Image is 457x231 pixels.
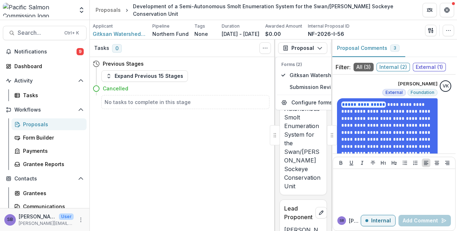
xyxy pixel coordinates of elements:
div: Victor Keong [443,84,449,89]
span: 9 [77,48,84,55]
button: More [77,216,85,224]
p: Northern Fund [152,30,189,38]
p: Tags [194,23,205,29]
a: Communications [11,201,87,212]
button: Toggle View Cancelled Tasks [259,42,271,54]
div: Communications [23,203,81,210]
p: Applicant [93,23,113,29]
p: [DATE] - [DATE] [222,30,259,38]
a: Form Builder [11,132,87,143]
div: Sascha Bendt [7,217,13,222]
button: Align Center [433,159,441,167]
button: Align Right [443,159,452,167]
div: Development of a Semi-Autonomous Smolt Enumeration System for the Swan/[PERSON_NAME] Sockeye Cons... [133,3,411,18]
span: External [386,90,403,95]
button: Expand Previous 15 Stages [101,70,188,82]
p: Duration [222,23,240,29]
a: Proposals [11,118,87,130]
a: Tasks [11,89,87,101]
div: Proposals [96,6,121,14]
div: Tasks [23,91,81,99]
button: Open Contacts [3,173,87,184]
span: External ( 1 ) [413,63,446,71]
p: Pipeline [152,23,170,29]
p: [PERSON_NAME][EMAIL_ADDRESS][DOMAIN_NAME] [19,220,74,227]
button: Bullet List [401,159,409,167]
button: Ordered List [411,159,420,167]
span: Internal ( 2 ) [377,63,410,71]
span: Contacts [14,176,75,182]
p: [PERSON_NAME] [349,217,361,225]
p: [PERSON_NAME] [398,80,438,88]
h3: Tasks [94,45,109,51]
p: $0.00 [265,30,281,38]
div: Grantees [23,189,81,197]
div: Ctrl + K [63,29,80,37]
span: 3 [393,46,396,51]
button: Italicize [358,159,366,167]
a: Payments [11,145,87,157]
span: 0 [112,44,122,53]
p: Lead Proponent [284,204,313,221]
p: NF-2026-I-56 [308,30,344,38]
p: [PERSON_NAME] [19,213,56,220]
button: Underline [347,159,356,167]
button: Align Left [422,159,430,167]
button: Get Help [440,3,454,17]
span: Search... [18,29,60,36]
a: Grantee Reports [11,158,87,170]
button: Proposal Comments [331,39,405,57]
button: Bold [337,159,345,167]
h4: Cancelled [103,85,128,92]
div: Proposals [23,121,81,128]
p: Internal Proposal ID [308,23,350,29]
div: Grantee Reports [23,160,81,168]
a: Grantees [11,187,87,199]
span: Notifications [14,49,77,55]
p: Development of a Semi-Autonomous Smolt Enumeration System for the Swan/[PERSON_NAME] Sockeye Cons... [284,87,322,190]
button: Open entity switcher [77,3,87,17]
p: None [194,30,208,38]
div: Form Builder [23,134,81,141]
span: Foundation [411,90,434,95]
a: Dashboard [3,60,87,72]
h5: No tasks to complete in this stage [105,98,266,106]
span: Workflows [14,107,75,113]
button: Proposal [278,42,327,54]
div: Dashboard [14,62,81,70]
nav: breadcrumb [93,1,414,19]
p: Filter: [336,63,351,71]
button: Internal [361,215,396,226]
p: User [59,213,74,220]
a: Gitksan Watershed Authorities [93,30,147,38]
button: Heading 1 [379,159,388,167]
div: Payments [23,147,81,155]
button: Open Activity [3,75,87,86]
span: All ( 3 ) [354,63,374,71]
button: Heading 2 [390,159,398,167]
p: Awarded Amount [265,23,302,29]
a: Proposals [93,5,124,15]
button: Open Workflows [3,104,87,115]
h4: Previous Stages [103,60,144,67]
button: Strike [369,159,377,167]
button: Add Comment [398,215,451,226]
span: Activity [14,78,75,84]
button: edit [315,207,327,218]
button: Search... [3,26,87,40]
img: Pacific Salmon Commission logo [3,3,74,17]
button: Notifications9 [3,46,87,57]
button: Partners [423,3,437,17]
div: Sascha Bendt [340,219,344,222]
p: Internal [371,218,391,224]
